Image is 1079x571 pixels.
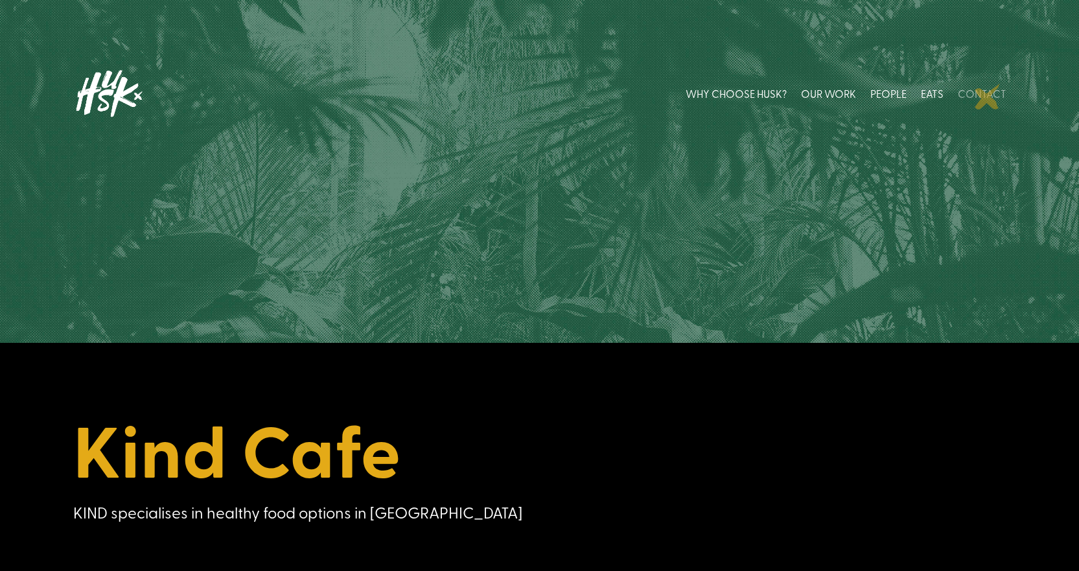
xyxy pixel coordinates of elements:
a: PEOPLE [870,65,907,122]
a: OUR WORK [801,65,856,122]
div: KIND specialises in healthy food options in [GEOGRAPHIC_DATA] [73,499,656,526]
a: EATS [921,65,944,122]
img: Husk logo [73,65,145,122]
a: CONTACT [958,65,1006,122]
a: WHY CHOOSE HUSK? [686,65,787,122]
h1: Kind Cafe [73,407,1006,499]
